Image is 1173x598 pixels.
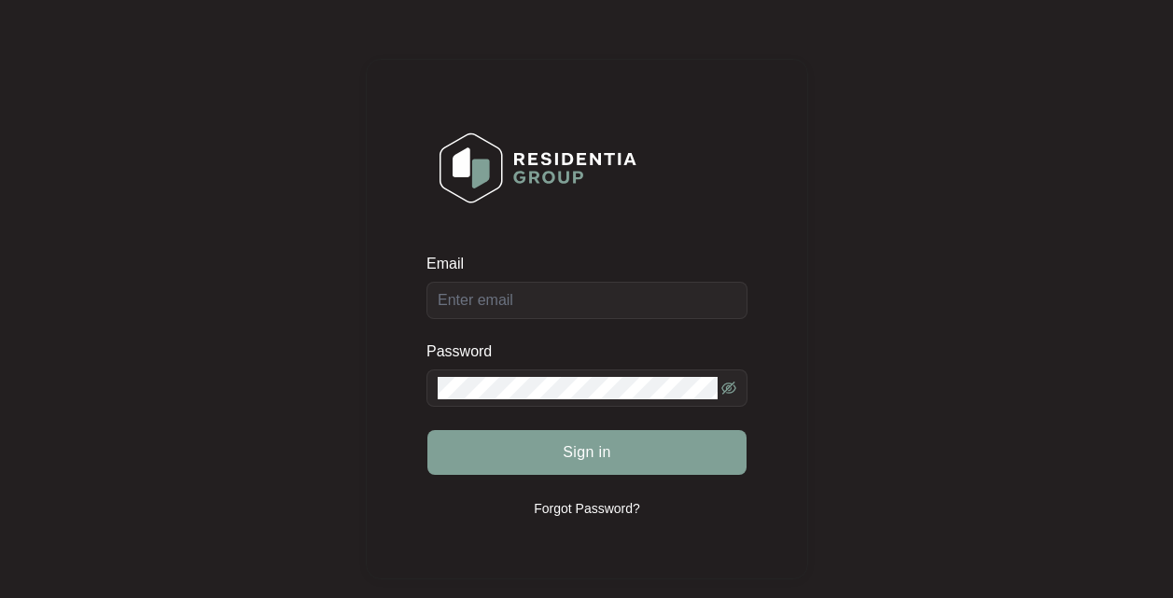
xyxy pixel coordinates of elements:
label: Password [426,342,506,361]
input: Email [426,282,747,319]
span: Sign in [563,441,611,464]
label: Email [426,255,477,273]
span: eye-invisible [721,381,736,396]
button: Sign in [427,430,747,475]
img: Login Logo [427,120,649,216]
input: Password [438,377,718,399]
p: Forgot Password? [534,499,640,518]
